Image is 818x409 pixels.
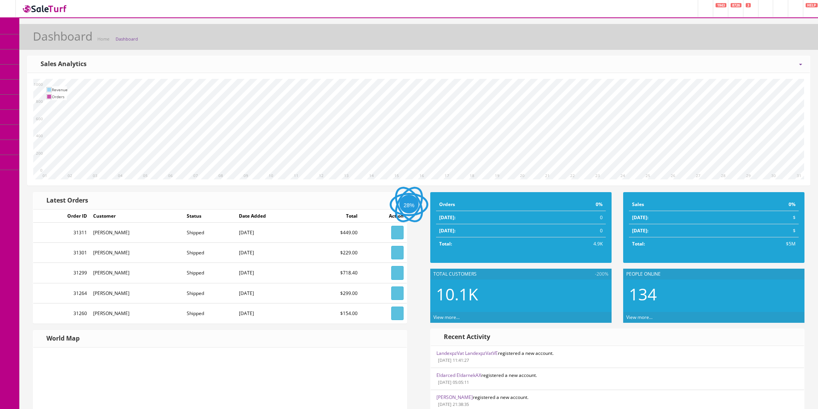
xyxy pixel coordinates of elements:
[746,3,751,7] span: 3
[33,243,90,263] td: 31301
[184,283,235,303] td: Shipped
[90,210,184,223] td: Customer
[632,240,645,247] strong: Total:
[391,286,404,300] a: View
[309,210,361,223] td: Total
[593,271,608,278] span: -200%
[439,227,455,234] strong: [DATE]:
[436,372,481,378] a: Eldarced EldarnekAX
[22,3,68,14] img: SaleTurf
[309,223,361,243] td: $449.00
[90,243,184,263] td: [PERSON_NAME]
[35,61,87,68] h3: Sales Analytics
[33,303,90,323] td: 31260
[309,303,361,323] td: $154.00
[236,223,309,243] td: [DATE]
[537,224,606,237] td: 0
[236,303,309,323] td: [DATE]
[391,226,404,239] a: View
[537,237,606,251] td: 4.9K
[116,36,138,42] a: Dashboard
[309,243,361,263] td: $229.00
[623,269,804,279] div: People Online
[728,198,799,211] td: 0%
[433,314,460,320] a: View more...
[52,86,68,93] td: Revenue
[90,283,184,303] td: [PERSON_NAME]
[33,283,90,303] td: 31264
[436,379,469,385] small: [DATE] 05:05:11
[33,30,92,43] h1: Dashboard
[629,198,728,211] td: Sales
[309,263,361,283] td: $718.40
[41,335,80,342] h3: World Map
[436,198,537,211] td: Orders
[436,401,469,407] small: [DATE] 21:38:35
[236,210,309,223] td: Date Added
[33,210,90,223] td: Order ID
[90,303,184,323] td: [PERSON_NAME]
[430,269,612,279] div: Total Customers
[391,307,404,320] a: View
[236,283,309,303] td: [DATE]
[629,285,799,303] h2: 134
[626,314,653,320] a: View more...
[391,266,404,279] a: View
[184,263,235,283] td: Shipped
[52,93,68,100] td: Orders
[439,214,455,221] strong: [DATE]:
[90,223,184,243] td: [PERSON_NAME]
[33,263,90,283] td: 31299
[309,283,361,303] td: $299.00
[431,368,804,390] li: registered a new account.
[184,303,235,323] td: Shipped
[90,263,184,283] td: [PERSON_NAME]
[184,210,235,223] td: Status
[632,227,648,234] strong: [DATE]:
[97,36,109,42] a: Home
[537,198,606,211] td: 0%
[436,394,473,400] a: [PERSON_NAME]
[436,285,606,303] h2: 10.1K
[728,224,799,237] td: $
[391,246,404,259] a: View
[716,3,726,7] span: 1943
[436,357,469,363] small: [DATE] 11:41:27
[537,211,606,224] td: 0
[41,197,88,204] h3: Latest Orders
[439,240,452,247] strong: Total:
[728,237,799,251] td: $5M
[236,243,309,263] td: [DATE]
[236,263,309,283] td: [DATE]
[184,223,235,243] td: Shipped
[438,334,490,341] h3: Recent Activity
[728,211,799,224] td: $
[436,350,498,356] a: LandexpzVat LandexpzVatVE
[361,210,407,223] td: Action
[431,346,804,368] li: registered a new account.
[731,3,741,7] span: 8726
[33,223,90,243] td: 31311
[806,3,818,7] span: HELP
[184,243,235,263] td: Shipped
[632,214,648,221] strong: [DATE]:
